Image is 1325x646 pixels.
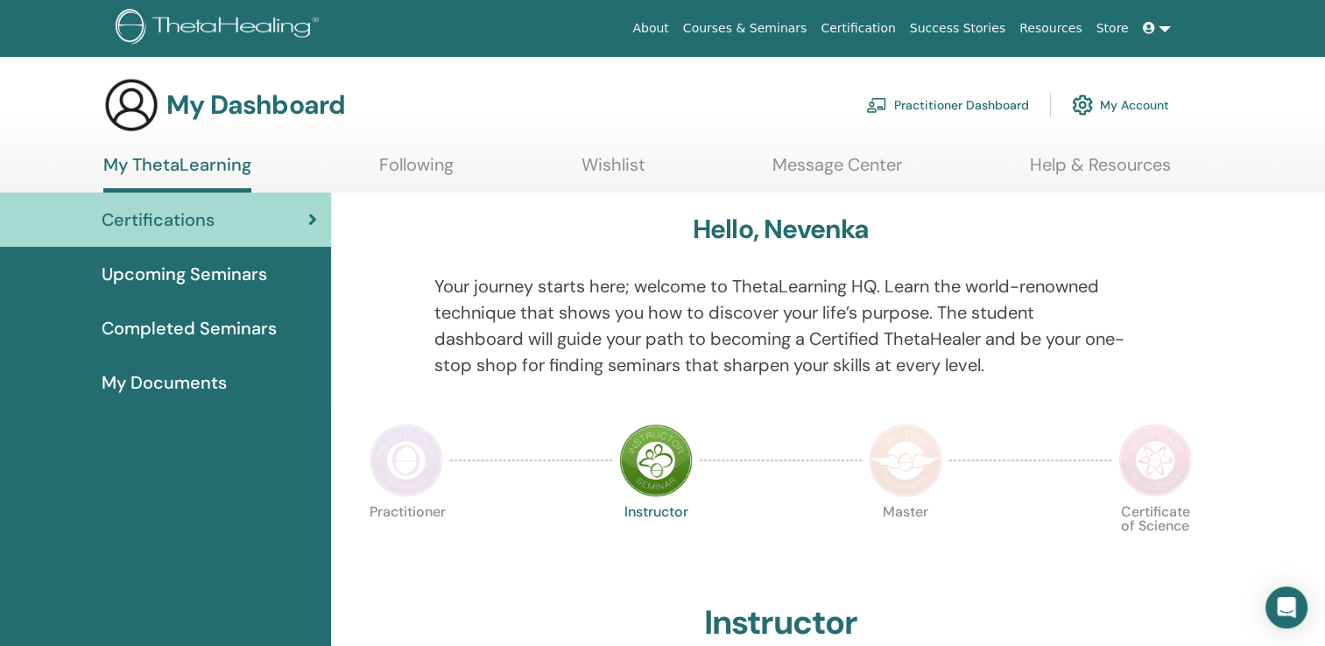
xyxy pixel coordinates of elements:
[166,89,345,121] h3: My Dashboard
[903,12,1012,45] a: Success Stories
[619,424,693,497] img: Instructor
[370,424,443,497] img: Practitioner
[693,214,870,245] h3: Hello, Nevenka
[103,154,251,193] a: My ThetaLearning
[619,505,693,579] p: Instructor
[1072,90,1093,120] img: cog.svg
[676,12,814,45] a: Courses & Seminars
[581,154,645,188] a: Wishlist
[704,603,857,643] h2: Instructor
[1030,154,1171,188] a: Help & Resources
[102,315,277,341] span: Completed Seminars
[1265,586,1307,628] div: Open Intercom Messenger
[379,154,454,188] a: Following
[1012,12,1089,45] a: Resources
[102,261,267,287] span: Upcoming Seminars
[370,505,443,579] p: Practitioner
[869,424,942,497] img: Master
[625,12,675,45] a: About
[1072,86,1169,124] a: My Account
[814,12,902,45] a: Certification
[1118,424,1192,497] img: Certificate of Science
[866,86,1029,124] a: Practitioner Dashboard
[102,369,227,396] span: My Documents
[116,9,325,48] img: logo.png
[1118,505,1192,579] p: Certificate of Science
[103,77,159,133] img: generic-user-icon.jpg
[869,505,942,579] p: Master
[866,97,887,113] img: chalkboard-teacher.svg
[102,207,215,233] span: Certifications
[772,154,902,188] a: Message Center
[1089,12,1136,45] a: Store
[434,273,1127,378] p: Your journey starts here; welcome to ThetaLearning HQ. Learn the world-renowned technique that sh...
